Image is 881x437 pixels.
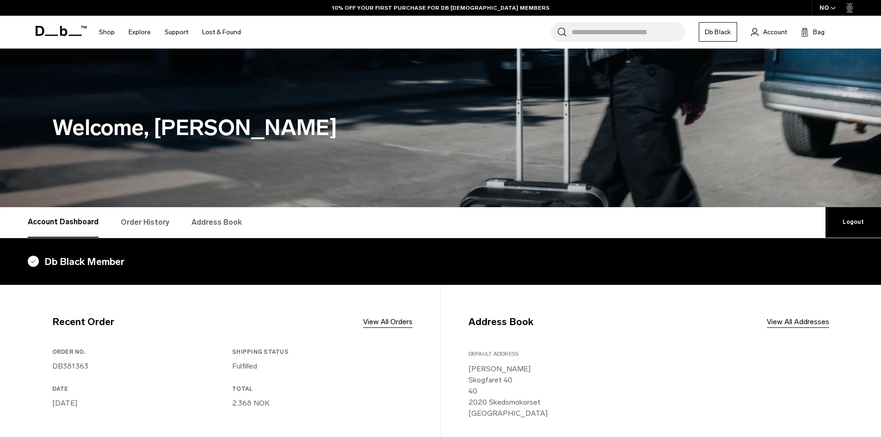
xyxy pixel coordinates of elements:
[801,26,825,37] button: Bag
[191,207,242,238] a: Address Book
[468,363,829,419] p: [PERSON_NAME] Skogfaret 40 40 2020 Skedsmokorset [GEOGRAPHIC_DATA]
[165,16,188,49] a: Support
[28,254,853,269] h4: Db Black Member
[363,316,413,327] a: View All Orders
[763,27,787,37] span: Account
[826,207,881,238] a: Logout
[232,361,409,372] p: Fulfilled
[52,314,114,329] h4: Recent Order
[121,207,169,238] a: Order History
[767,316,829,327] a: View All Addresses
[28,207,99,238] a: Account Dashboard
[52,111,829,144] h1: Welcome, [PERSON_NAME]
[232,385,409,393] h3: Total
[332,4,549,12] a: 10% OFF YOUR FIRST PURCHASE FOR DB [DEMOGRAPHIC_DATA] MEMBERS
[751,26,787,37] a: Account
[468,314,533,329] h4: Address Book
[129,16,151,49] a: Explore
[232,398,409,409] p: 2.368 NOK
[232,348,409,356] h3: Shipping Status
[99,16,115,49] a: Shop
[52,348,229,356] h3: Order No.
[92,16,248,49] nav: Main Navigation
[813,27,825,37] span: Bag
[699,22,737,42] a: Db Black
[52,362,88,370] a: DB381363
[52,385,229,393] h3: Date
[52,398,229,409] p: [DATE]
[468,351,519,357] span: Default Address
[202,16,241,49] a: Lost & Found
